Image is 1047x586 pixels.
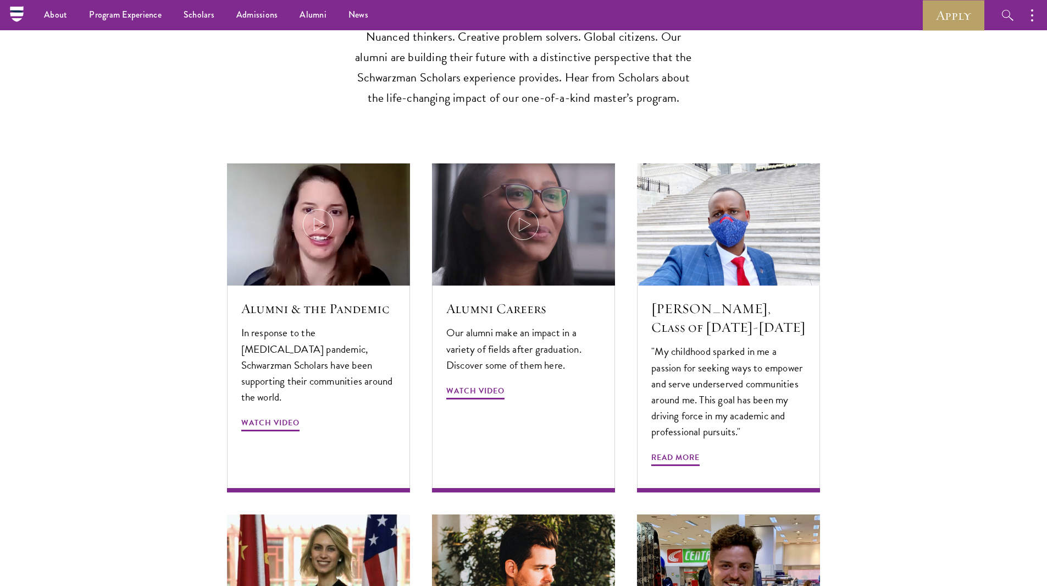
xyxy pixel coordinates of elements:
span: Read More [651,451,700,468]
p: Our alumni make an impact in a variety of fields after graduation. Discover some of them here. [446,325,601,373]
button: Alumni Careers Our alumni make an impact in a variety of fields after graduation. Discover some o... [432,163,615,492]
p: In response to the [MEDICAL_DATA] pandemic, Schwarzman Scholars have been supporting their commun... [241,325,396,404]
h5: Alumni & the Pandemic [241,299,396,318]
span: Watch Video [241,416,300,433]
span: Watch Video [446,384,505,401]
h5: [PERSON_NAME], Class of [DATE]-[DATE] [651,299,806,337]
p: Nuanced thinkers. Creative problem solvers. Global citizens. Our alumni are building their future... [353,27,694,108]
button: Alumni & the Pandemic In response to the [MEDICAL_DATA] pandemic, Schwarzman Scholars have been s... [227,163,410,492]
a: [PERSON_NAME], Class of [DATE]-[DATE] "My childhood sparked in me a passion for seeking ways to e... [637,163,820,492]
h5: Alumni Careers [446,299,601,318]
p: "My childhood sparked in me a passion for seeking ways to empower and serve underserved communiti... [651,343,806,439]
